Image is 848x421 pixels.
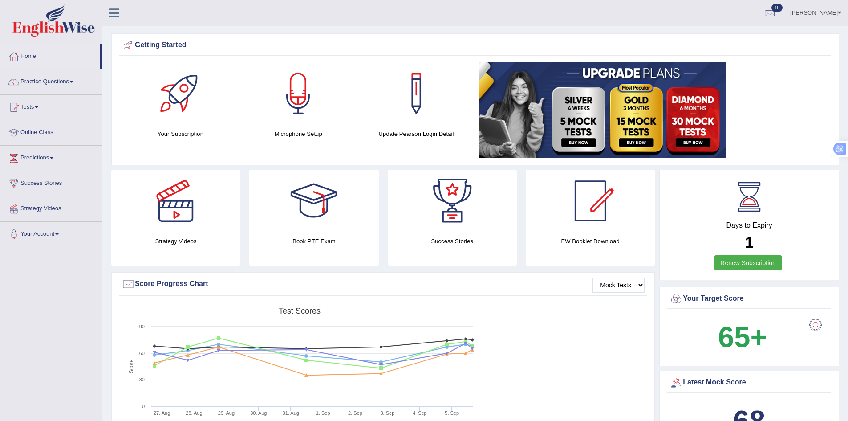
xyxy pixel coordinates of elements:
tspan: 2. Sep [348,410,362,416]
text: 60 [139,351,145,356]
h4: Days to Expiry [669,221,829,229]
text: 90 [139,324,145,329]
text: 0 [142,404,145,409]
b: 1 [745,233,753,251]
a: Tests [0,95,102,117]
tspan: 3. Sep [381,410,395,416]
tspan: 28. Aug [186,410,202,416]
div: Your Target Score [669,292,829,306]
a: Online Class [0,120,102,143]
tspan: 27. Aug [154,410,170,416]
div: Getting Started [122,39,829,52]
div: Latest Mock Score [669,376,829,389]
a: Renew Subscription [714,255,782,270]
tspan: 29. Aug [218,410,235,416]
a: Predictions [0,146,102,168]
a: Home [0,44,100,66]
img: small5.jpg [479,62,726,158]
tspan: Test scores [279,307,321,315]
h4: Update Pearson Login Detail [362,129,471,139]
b: 65+ [718,321,767,353]
div: Score Progress Chart [122,278,645,291]
a: Strategy Videos [0,196,102,219]
a: Your Account [0,222,102,244]
a: Practice Questions [0,69,102,92]
tspan: 1. Sep [316,410,330,416]
h4: Success Stories [388,237,517,246]
tspan: 31. Aug [283,410,299,416]
h4: Microphone Setup [244,129,353,139]
text: 30 [139,377,145,382]
h4: EW Booklet Download [526,237,655,246]
a: Success Stories [0,171,102,193]
tspan: Score [128,360,134,374]
h4: Your Subscription [126,129,235,139]
tspan: 4. Sep [413,410,427,416]
span: 10 [771,4,783,12]
tspan: 5. Sep [445,410,459,416]
h4: Strategy Videos [111,237,240,246]
h4: Book PTE Exam [249,237,378,246]
tspan: 30. Aug [250,410,267,416]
